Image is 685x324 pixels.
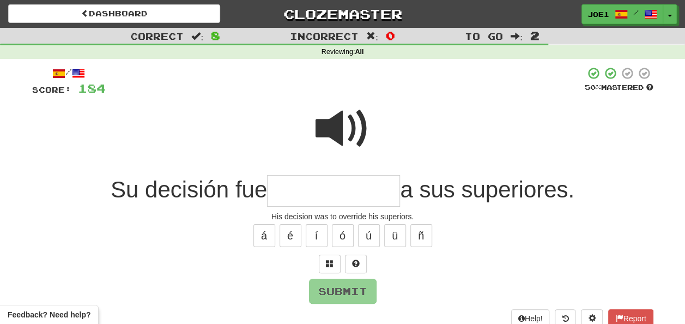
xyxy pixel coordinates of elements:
[386,29,395,42] span: 0
[585,83,653,93] div: Mastered
[530,29,539,42] span: 2
[410,224,432,247] button: ñ
[111,177,267,202] span: Su decisión fue
[32,67,106,80] div: /
[585,83,601,92] span: 50 %
[32,211,653,222] div: His decision was to override his superiors.
[345,255,367,273] button: Single letter hint - you only get 1 per sentence and score half the points! alt+h
[8,4,220,23] a: Dashboard
[400,177,574,202] span: a sus superiores.
[290,31,359,41] span: Incorrect
[211,29,220,42] span: 8
[384,224,406,247] button: ü
[8,309,90,320] span: Open feedback widget
[319,255,341,273] button: Switch sentence to multiple choice alt+p
[633,9,639,16] span: /
[358,224,380,247] button: ú
[355,48,363,56] strong: All
[366,32,378,41] span: :
[309,279,377,304] button: Submit
[306,224,328,247] button: í
[511,32,523,41] span: :
[191,32,203,41] span: :
[587,9,609,19] span: Joe1
[581,4,663,24] a: Joe1 /
[78,81,106,95] span: 184
[130,31,184,41] span: Correct
[465,31,503,41] span: To go
[32,85,71,94] span: Score:
[253,224,275,247] button: á
[280,224,301,247] button: é
[237,4,448,23] a: Clozemaster
[332,224,354,247] button: ó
